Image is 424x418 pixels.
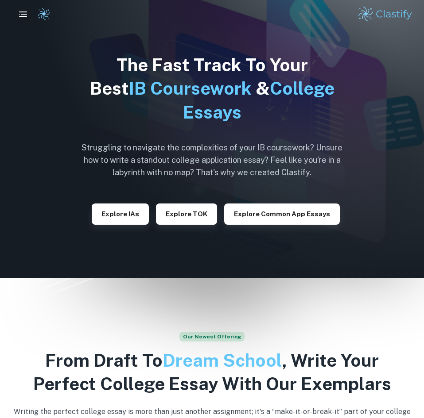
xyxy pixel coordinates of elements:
img: Clastify logo [37,8,51,21]
button: Explore TOK [156,203,217,225]
a: Explore Common App essays [224,209,340,218]
img: Clastify logo [357,5,413,23]
span: IB Coursework [129,78,252,99]
span: Dream School [163,350,282,371]
h6: Struggling to navigate the complexities of your IB coursework? Unsure how to write a standout col... [75,142,350,179]
button: Explore IAs [92,203,149,225]
span: Our Newest Offering [179,332,245,341]
button: Explore Common App essays [224,203,340,225]
a: Explore TOK [156,209,217,218]
a: Clastify logo [32,8,51,21]
span: College Essays [183,78,335,122]
h2: From Draft To , Write Your Perfect College Essay With Our Exemplars [11,349,413,396]
h1: The Fast Track To Your Best & [75,53,350,124]
a: Explore IAs [92,209,149,218]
